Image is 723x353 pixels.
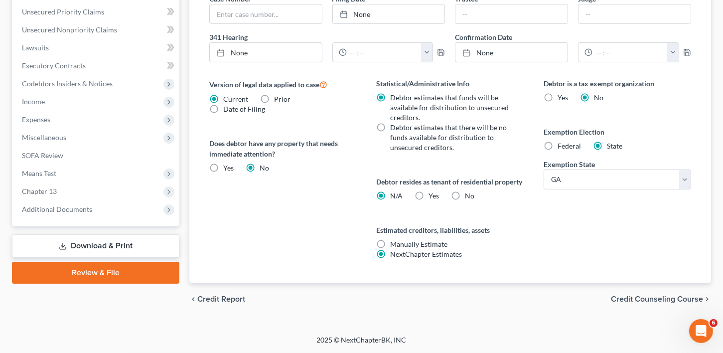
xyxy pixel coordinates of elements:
label: Exemption State [544,159,595,170]
label: Version of legal data applied to case [209,78,357,90]
span: Prior [274,95,290,103]
a: None [333,4,445,23]
input: -- : -- [592,43,667,62]
span: Debtor estimates that there will be no funds available for distribution to unsecured creditors. [391,123,507,152]
span: Unsecured Nonpriority Claims [22,25,117,34]
span: Debtor estimates that funds will be available for distribution to unsecured creditors. [391,93,509,122]
span: Codebtors Insiders & Notices [22,79,113,88]
a: None [455,43,568,62]
label: Statistical/Administrative Info [377,78,524,89]
label: Exemption Election [544,127,691,137]
input: -- [455,4,568,23]
a: Unsecured Priority Claims [14,3,179,21]
span: N/A [391,191,403,200]
span: No [465,191,475,200]
span: Credit Counseling Course [611,295,703,303]
label: Confirmation Date [450,32,696,42]
span: Income [22,97,45,106]
label: Debtor is a tax exempt organization [544,78,691,89]
a: Lawsuits [14,39,179,57]
span: Date of Filing [223,105,265,113]
span: Yes [429,191,439,200]
a: Unsecured Nonpriority Claims [14,21,179,39]
span: No [260,164,269,172]
span: Means Test [22,169,56,177]
span: Miscellaneous [22,133,66,142]
input: Enter case number... [210,4,322,23]
i: chevron_right [703,295,711,303]
label: Does debtor have any property that needs immediate attention? [209,138,357,159]
span: 6 [710,319,718,327]
span: Lawsuits [22,43,49,52]
span: NextChapter Estimates [391,250,462,258]
span: Additional Documents [22,205,92,213]
a: None [210,43,322,62]
div: 2025 © NextChapterBK, INC [78,335,646,353]
span: Yes [558,93,568,102]
iframe: Intercom live chat [689,319,713,343]
button: Credit Counseling Course chevron_right [611,295,711,303]
span: Credit Report [197,295,245,303]
a: Review & File [12,262,179,284]
a: Executory Contracts [14,57,179,75]
span: State [607,142,622,150]
span: Expenses [22,115,50,124]
label: Estimated creditors, liabilities, assets [377,225,524,235]
span: Manually Estimate [391,240,448,248]
a: SOFA Review [14,147,179,165]
label: 341 Hearing [204,32,450,42]
span: No [594,93,603,102]
input: -- : -- [347,43,422,62]
span: Executory Contracts [22,61,86,70]
span: Yes [223,164,234,172]
span: Current [223,95,248,103]
button: chevron_left Credit Report [189,295,245,303]
span: SOFA Review [22,151,63,160]
i: chevron_left [189,295,197,303]
span: Federal [558,142,581,150]
label: Debtor resides as tenant of residential property [377,176,524,187]
a: Download & Print [12,234,179,258]
span: Unsecured Priority Claims [22,7,104,16]
input: -- [578,4,691,23]
span: Chapter 13 [22,187,57,195]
